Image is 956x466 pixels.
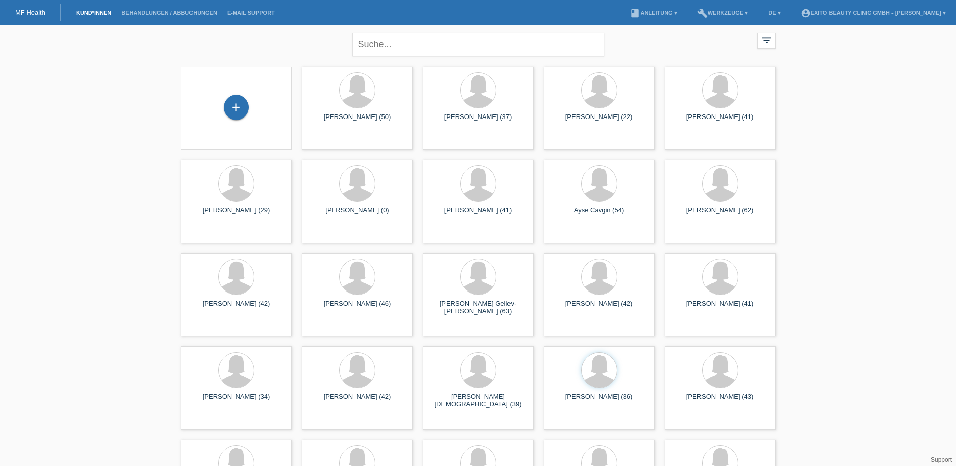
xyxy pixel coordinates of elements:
[796,10,951,16] a: account_circleExito Beauty Clinic GmbH - [PERSON_NAME] ▾
[310,113,405,129] div: [PERSON_NAME] (50)
[552,300,647,316] div: [PERSON_NAME] (42)
[310,206,405,222] div: [PERSON_NAME] (0)
[625,10,682,16] a: bookAnleitung ▾
[116,10,222,16] a: Behandlungen / Abbuchungen
[673,113,768,129] div: [PERSON_NAME] (41)
[352,33,604,56] input: Suche...
[224,99,248,116] div: Kund*in hinzufügen
[431,113,526,129] div: [PERSON_NAME] (37)
[71,10,116,16] a: Kund*innen
[697,8,708,18] i: build
[552,393,647,409] div: [PERSON_NAME] (36)
[222,10,280,16] a: E-Mail Support
[552,206,647,222] div: Ayse Cavgin (54)
[761,35,772,46] i: filter_list
[431,300,526,316] div: [PERSON_NAME] Geliev-[PERSON_NAME] (63)
[310,300,405,316] div: [PERSON_NAME] (46)
[189,393,284,409] div: [PERSON_NAME] (34)
[431,206,526,222] div: [PERSON_NAME] (41)
[431,393,526,409] div: [PERSON_NAME][DEMOGRAPHIC_DATA] (39)
[692,10,753,16] a: buildWerkzeuge ▾
[931,456,952,463] a: Support
[630,8,640,18] i: book
[673,300,768,316] div: [PERSON_NAME] (41)
[801,8,811,18] i: account_circle
[15,9,45,16] a: MF Health
[189,300,284,316] div: [PERSON_NAME] (42)
[552,113,647,129] div: [PERSON_NAME] (22)
[673,206,768,222] div: [PERSON_NAME] (62)
[189,206,284,222] div: [PERSON_NAME] (29)
[310,393,405,409] div: [PERSON_NAME] (42)
[763,10,785,16] a: DE ▾
[673,393,768,409] div: [PERSON_NAME] (43)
